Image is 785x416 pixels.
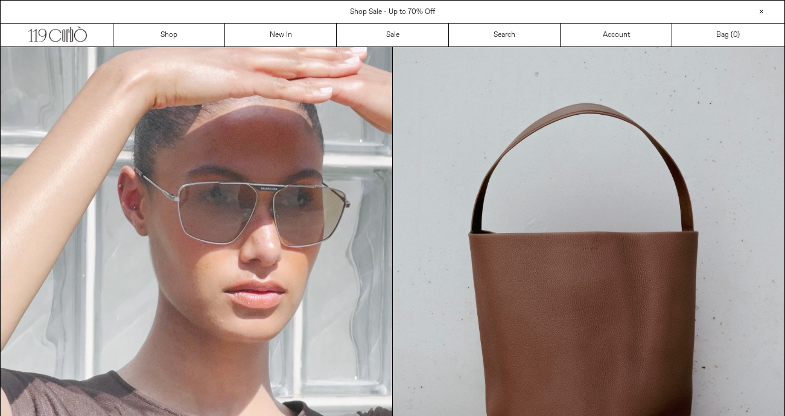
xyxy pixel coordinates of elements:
a: Account [561,24,672,46]
a: New In [225,24,337,46]
a: Shop [113,24,225,46]
a: Bag () [672,24,784,46]
a: Shop Sale - Up to 70% Off [350,7,435,17]
a: Search [449,24,561,46]
span: ) [733,30,740,40]
span: 0 [733,30,737,40]
a: Sale [337,24,448,46]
